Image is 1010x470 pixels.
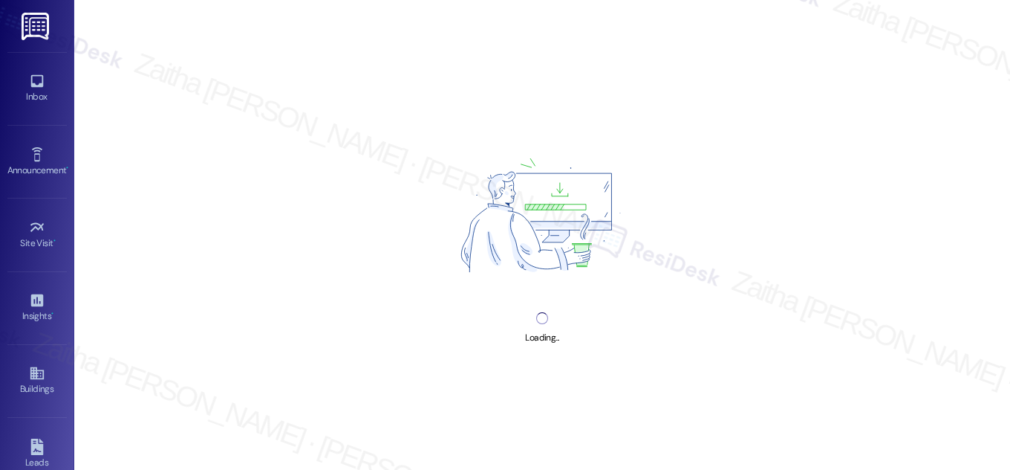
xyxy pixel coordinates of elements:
a: Inbox [7,68,67,109]
span: • [66,163,68,173]
div: Loading... [525,330,558,346]
a: Site Visit • [7,215,67,255]
span: • [53,236,56,246]
a: Buildings [7,361,67,401]
span: • [51,309,53,319]
a: Insights • [7,288,67,328]
img: ResiDesk Logo [22,13,52,40]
